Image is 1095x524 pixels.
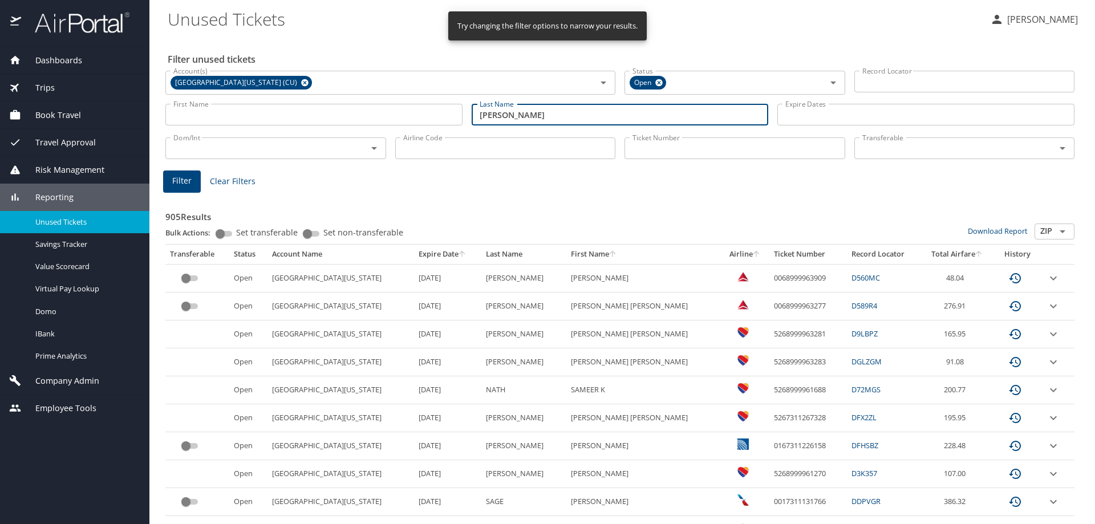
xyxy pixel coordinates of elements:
a: D589R4 [851,300,877,311]
span: Unused Tickets [35,217,136,228]
img: Southwest Airlines [737,355,749,366]
img: Delta Airlines [737,299,749,310]
td: Open [229,488,268,516]
span: Company Admin [21,375,99,387]
span: Trips [21,82,55,94]
button: Filter [163,170,201,193]
td: [PERSON_NAME] [PERSON_NAME] [566,320,721,348]
td: 91.08 [921,348,993,376]
span: Savings Tracker [35,239,136,250]
a: DGLZGM [851,356,882,367]
span: Clear Filters [210,174,255,189]
div: Open [630,76,666,90]
span: Open [630,77,658,89]
td: [DATE] [414,432,482,460]
span: Virtual Pay Lookup [35,283,136,294]
td: [PERSON_NAME] [PERSON_NAME] [566,348,721,376]
td: 0017311131766 [769,488,847,516]
button: expand row [1047,327,1060,341]
td: Open [229,460,268,488]
td: [PERSON_NAME] [566,264,721,292]
h1: Unused Tickets [168,1,981,36]
td: [PERSON_NAME] [481,460,566,488]
td: SAMEER K [566,376,721,404]
td: [GEOGRAPHIC_DATA][US_STATE] [267,432,413,460]
button: Open [1055,224,1070,239]
span: [GEOGRAPHIC_DATA][US_STATE] (CU) [171,77,304,89]
h3: 905 Results [165,204,1074,224]
th: Last Name [481,245,566,264]
td: Open [229,376,268,404]
img: airportal-logo.png [22,11,129,34]
span: Book Travel [21,109,81,121]
td: [DATE] [414,460,482,488]
td: Open [229,432,268,460]
td: [DATE] [414,348,482,376]
button: [PERSON_NAME] [985,9,1082,30]
th: History [993,245,1042,264]
th: Account Name [267,245,413,264]
td: 195.95 [921,404,993,432]
td: [DATE] [414,320,482,348]
th: Expire Date [414,245,482,264]
button: expand row [1047,271,1060,285]
td: 5268999961688 [769,376,847,404]
td: [GEOGRAPHIC_DATA][US_STATE] [267,264,413,292]
span: Travel Approval [21,136,96,149]
div: [GEOGRAPHIC_DATA][US_STATE] (CU) [171,76,312,90]
span: Set transferable [236,229,298,237]
span: Risk Management [21,164,104,176]
th: First Name [566,245,721,264]
button: Open [825,75,841,91]
td: 386.32 [921,488,993,516]
td: [GEOGRAPHIC_DATA][US_STATE] [267,348,413,376]
img: Southwest Airlines [737,327,749,338]
td: Open [229,348,268,376]
span: Domo [35,306,136,317]
span: Employee Tools [21,402,96,415]
a: Download Report [968,226,1028,236]
span: Filter [172,174,192,188]
td: 0068999963277 [769,293,847,320]
td: [PERSON_NAME] [566,432,721,460]
button: sort [459,251,467,258]
span: Value Scorecard [35,261,136,272]
td: SAGE [481,488,566,516]
button: expand row [1047,439,1060,453]
td: [PERSON_NAME] [PERSON_NAME] [566,293,721,320]
button: expand row [1047,299,1060,313]
td: 200.77 [921,376,993,404]
td: [PERSON_NAME] [566,488,721,516]
a: DFHSBZ [851,440,878,450]
td: NATH [481,376,566,404]
p: Bulk Actions: [165,228,220,238]
h2: Filter unused tickets [168,50,1077,68]
span: Set non-transferable [323,229,403,237]
a: D72MGS [851,384,881,395]
a: DDPVGR [851,496,881,506]
button: expand row [1047,383,1060,397]
td: [PERSON_NAME] [481,348,566,376]
button: expand row [1047,355,1060,369]
img: Delta Airlines [737,271,749,282]
td: [GEOGRAPHIC_DATA][US_STATE] [267,293,413,320]
td: [PERSON_NAME] [481,320,566,348]
td: Open [229,404,268,432]
button: Open [366,140,382,156]
td: [DATE] [414,404,482,432]
td: 5268999963281 [769,320,847,348]
button: Clear Filters [205,171,260,192]
button: sort [753,251,761,258]
th: Ticket Number [769,245,847,264]
div: Transferable [170,249,225,259]
span: IBank [35,328,136,339]
td: 276.91 [921,293,993,320]
td: [DATE] [414,264,482,292]
td: [DATE] [414,376,482,404]
span: Reporting [21,191,74,204]
td: 48.04 [921,264,993,292]
td: [DATE] [414,488,482,516]
button: Open [595,75,611,91]
th: Airline [721,245,769,264]
img: American Airlines [737,494,749,506]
